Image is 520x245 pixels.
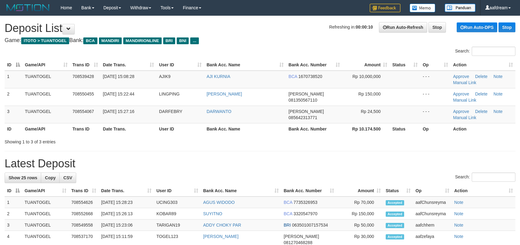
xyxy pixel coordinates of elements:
span: MANDIRI [99,37,122,44]
span: Copy 3320547970 to clipboard [293,211,317,216]
td: TUANTOGEL [22,208,69,220]
img: MOTION_logo.png [5,3,51,12]
td: TUANTOGEL [22,220,69,231]
th: Status [390,123,420,134]
td: 3 [5,106,22,123]
td: 2 [5,88,22,106]
td: aafChunsreyma [413,196,452,208]
td: - - - [420,71,451,88]
td: 708549558 [69,220,99,231]
h1: Latest Deposit [5,157,515,170]
th: Date Trans.: activate to sort column ascending [99,185,154,196]
td: 2 [5,208,22,220]
th: Status: activate to sort column ascending [383,185,413,196]
th: Trans ID: activate to sort column ascending [70,59,100,71]
span: BRI [284,223,291,227]
th: Amount: activate to sort column ascending [337,185,383,196]
a: DARWANTO [207,109,231,114]
th: ID: activate to sort column descending [5,59,22,71]
th: Game/API: activate to sort column ascending [22,59,70,71]
a: Delete [475,74,487,79]
span: Copy 063501007157534 to clipboard [292,223,328,227]
td: aafchhem [413,220,452,231]
span: ITOTO > TUANTOGEL [21,37,69,44]
a: [PERSON_NAME] [203,234,238,239]
span: [PERSON_NAME] [289,91,324,96]
td: TUANTOGEL [22,106,70,123]
span: [DATE] 15:22:44 [103,91,134,96]
span: DARFEBRY [159,109,182,114]
td: 708552668 [69,208,99,220]
td: [DATE] 15:26:13 [99,208,154,220]
a: Note [494,109,503,114]
th: Game/API [22,123,70,134]
th: Date Trans.: activate to sort column ascending [100,59,157,71]
th: Bank Acc. Number: activate to sort column ascending [281,185,337,196]
span: CSV [63,175,72,180]
span: [DATE] 15:08:28 [103,74,134,79]
span: 708554067 [73,109,94,114]
th: Bank Acc. Name: activate to sort column ascending [204,59,286,71]
a: ADDY CHOKY PAR [203,223,241,227]
a: Manual Link [453,80,476,85]
span: Accepted [386,223,404,228]
th: ID: activate to sort column descending [5,185,22,196]
a: AGUS WIDODO [203,200,235,205]
th: Action [451,123,515,134]
span: 708539428 [73,74,94,79]
a: AJI KURNIA [207,74,230,79]
td: Rp 70,000 [337,196,383,208]
th: Amount: activate to sort column ascending [342,59,390,71]
a: Note [494,74,503,79]
a: Stop [498,22,515,32]
a: Note [454,211,463,216]
a: Delete [475,109,487,114]
span: BCA [284,200,292,205]
span: Copy 7735326953 to clipboard [293,200,317,205]
td: 708554626 [69,196,99,208]
th: Op: activate to sort column ascending [420,59,451,71]
img: Feedback.jpg [370,4,400,12]
span: Accepted [386,212,404,217]
th: Status: activate to sort column ascending [390,59,420,71]
a: Delete [475,91,487,96]
td: TARIGAN19 [154,220,201,231]
a: Stop [428,22,446,33]
a: Show 25 rows [5,173,41,183]
a: Note [454,234,463,239]
span: [PERSON_NAME] [289,109,324,114]
td: TUANTOGEL [22,88,70,106]
th: Action: activate to sort column ascending [451,59,515,71]
a: Note [494,91,503,96]
span: Rp 24,500 [361,109,381,114]
input: Search: [472,47,515,56]
td: aafChunsreyma [413,208,452,220]
label: Search: [455,173,515,182]
th: Rp 10.174.500 [342,123,390,134]
a: Manual Link [453,98,476,103]
th: Action: activate to sort column ascending [452,185,515,196]
span: Copy 081350567110 to clipboard [289,98,317,103]
th: User ID: activate to sort column ascending [154,185,201,196]
td: [DATE] 15:23:06 [99,220,154,231]
a: Manual Link [453,115,476,120]
input: Search: [472,173,515,182]
a: CSV [59,173,76,183]
span: BCA [83,37,97,44]
span: Copy 081270468288 to clipboard [284,240,312,245]
span: Accepted [386,200,404,205]
td: 1 [5,71,22,88]
th: Bank Acc. Number: activate to sort column ascending [286,59,342,71]
td: 3 [5,220,22,231]
td: 1 [5,196,22,208]
img: Button%20Memo.svg [410,4,435,12]
th: ID [5,123,22,134]
a: Copy [41,173,60,183]
span: BCA [289,74,297,79]
td: - - - [420,88,451,106]
span: AJIK9 [159,74,170,79]
span: Show 25 rows [9,175,37,180]
th: Game/API: activate to sort column ascending [22,185,69,196]
td: [DATE] 15:28:23 [99,196,154,208]
a: Approve [453,91,469,96]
